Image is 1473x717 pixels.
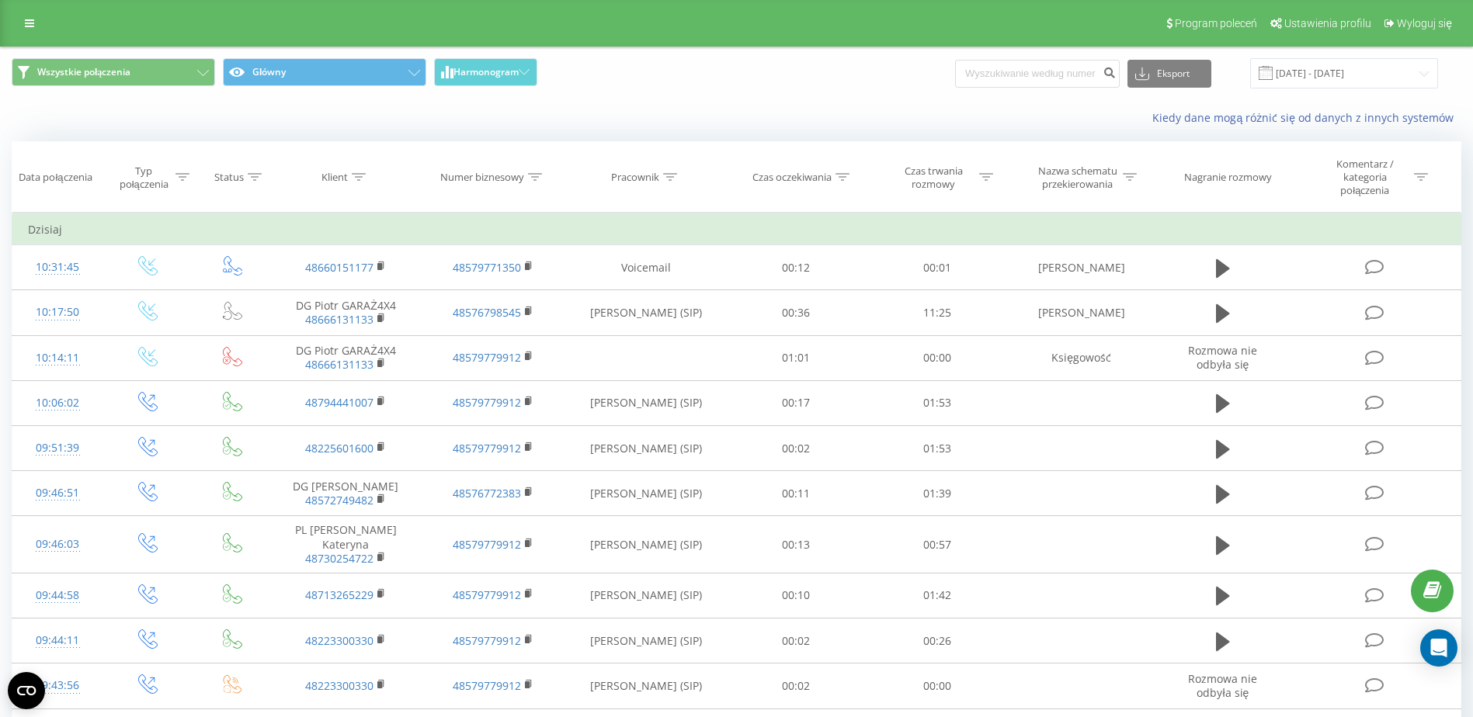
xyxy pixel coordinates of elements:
[725,290,867,335] td: 00:36
[1008,335,1155,380] td: Księgowość
[611,171,659,184] div: Pracownik
[725,663,867,708] td: 00:02
[1397,17,1452,29] span: Wyloguj się
[1184,171,1272,184] div: Nagranie rozmowy
[305,395,373,410] a: 48794441007
[567,663,725,708] td: [PERSON_NAME] (SIP)
[37,66,130,78] span: Wszystkie połączenia
[867,663,1008,708] td: 00:00
[305,551,373,566] a: 48730254722
[867,380,1008,425] td: 01:53
[321,171,348,184] div: Klient
[567,290,725,335] td: [PERSON_NAME] (SIP)
[1036,165,1119,191] div: Nazwa schematu przekierowania
[305,260,373,275] a: 48660151177
[28,433,87,463] div: 09:51:39
[892,165,975,191] div: Czas trwania rozmowy
[725,335,867,380] td: 01:01
[214,171,244,184] div: Status
[867,618,1008,663] td: 00:26
[305,678,373,693] a: 48223300330
[28,529,87,559] div: 09:46:03
[440,171,524,184] div: Numer biznesowy
[453,587,521,602] a: 48579779912
[725,618,867,663] td: 00:02
[867,516,1008,573] td: 00:57
[567,618,725,663] td: [PERSON_NAME] (SIP)
[567,471,725,516] td: [PERSON_NAME] (SIP)
[567,245,725,290] td: Voicemail
[453,305,521,320] a: 48576798545
[28,388,87,418] div: 10:06:02
[867,426,1008,471] td: 01:53
[453,441,521,455] a: 48579779912
[453,486,521,501] a: 48576772383
[1188,343,1257,372] span: Rozmowa nie odbyła się
[867,335,1008,380] td: 00:00
[1152,110,1461,125] a: Kiedy dane mogą różnić się od danych z innych systemów
[725,516,867,573] td: 00:13
[1127,60,1211,88] button: Eksport
[725,245,867,290] td: 00:12
[305,357,373,372] a: 48666131133
[305,312,373,327] a: 48666131133
[1008,290,1155,335] td: [PERSON_NAME]
[453,260,521,275] a: 48579771350
[453,67,519,78] span: Harmonogram
[8,672,45,709] button: Open CMP widget
[725,426,867,471] td: 00:02
[28,625,87,656] div: 09:44:11
[725,573,867,618] td: 00:10
[434,58,537,86] button: Harmonogram
[273,335,419,380] td: DG Piotr GARAŻ4X4
[19,171,92,184] div: Data połączenia
[567,573,725,618] td: [PERSON_NAME] (SIP)
[12,58,215,86] button: Wszystkie połączenia
[867,573,1008,618] td: 01:42
[305,493,373,507] a: 48572749482
[273,516,419,573] td: PL [PERSON_NAME] Kateryna
[1284,17,1371,29] span: Ustawienia profilu
[752,171,832,184] div: Czas oczekiwania
[453,395,521,410] a: 48579779912
[223,58,426,86] button: Główny
[453,350,521,365] a: 48579779912
[867,245,1008,290] td: 00:01
[116,165,172,191] div: Typ połączenia
[1008,245,1155,290] td: [PERSON_NAME]
[305,587,373,602] a: 48713265229
[28,478,87,508] div: 09:46:51
[453,537,521,552] a: 48579779912
[28,297,87,327] div: 10:17:50
[305,441,373,455] a: 48225601600
[867,290,1008,335] td: 11:25
[1319,158,1410,197] div: Komentarz / kategoria połączenia
[725,471,867,516] td: 00:11
[1188,671,1257,700] span: Rozmowa nie odbyła się
[453,633,521,648] a: 48579779912
[28,670,87,701] div: 09:43:56
[28,343,87,373] div: 10:14:11
[305,633,373,648] a: 48223300330
[12,214,1461,245] td: Dzisiaj
[567,380,725,425] td: [PERSON_NAME] (SIP)
[28,252,87,282] div: 10:31:45
[1175,17,1257,29] span: Program poleceń
[453,678,521,693] a: 48579779912
[273,290,419,335] td: DG Piotr GARAŻ4X4
[725,380,867,425] td: 00:17
[567,516,725,573] td: [PERSON_NAME] (SIP)
[955,60,1120,88] input: Wyszukiwanie według numeru
[28,580,87,611] div: 09:44:58
[867,471,1008,516] td: 01:39
[1420,629,1457,667] div: Open Intercom Messenger
[273,471,419,516] td: DG [PERSON_NAME]
[567,426,725,471] td: [PERSON_NAME] (SIP)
